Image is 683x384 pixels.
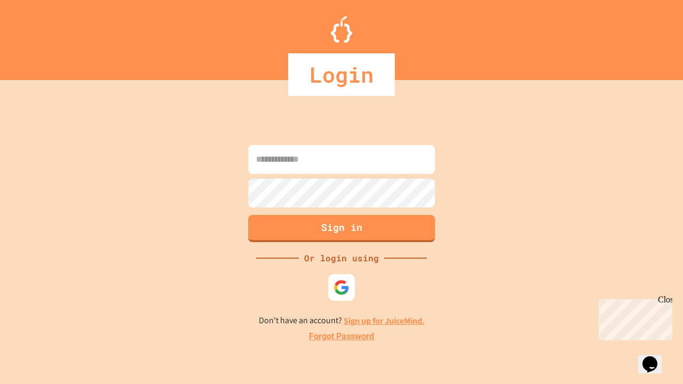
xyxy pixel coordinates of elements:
img: Logo.svg [331,16,352,43]
a: Forgot Password [309,330,374,343]
p: Don't have an account? [259,314,425,327]
a: Sign up for JuiceMind. [344,315,425,326]
iframe: chat widget [638,341,672,373]
div: Login [288,53,395,96]
iframe: chat widget [594,295,672,340]
div: Or login using [299,252,384,265]
img: google-icon.svg [333,279,350,295]
button: Sign in [248,215,435,242]
div: Chat with us now!Close [4,4,74,68]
